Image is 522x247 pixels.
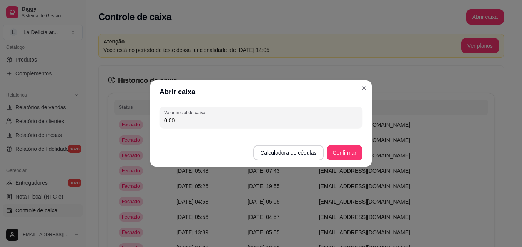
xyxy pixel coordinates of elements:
button: Calculadora de cédulas [253,145,323,160]
button: Confirmar [327,145,362,160]
input: Valor inicial do caixa [164,117,358,124]
header: Abrir caixa [150,80,372,103]
button: Close [358,82,370,94]
label: Valor inicial do caixa [164,109,208,116]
